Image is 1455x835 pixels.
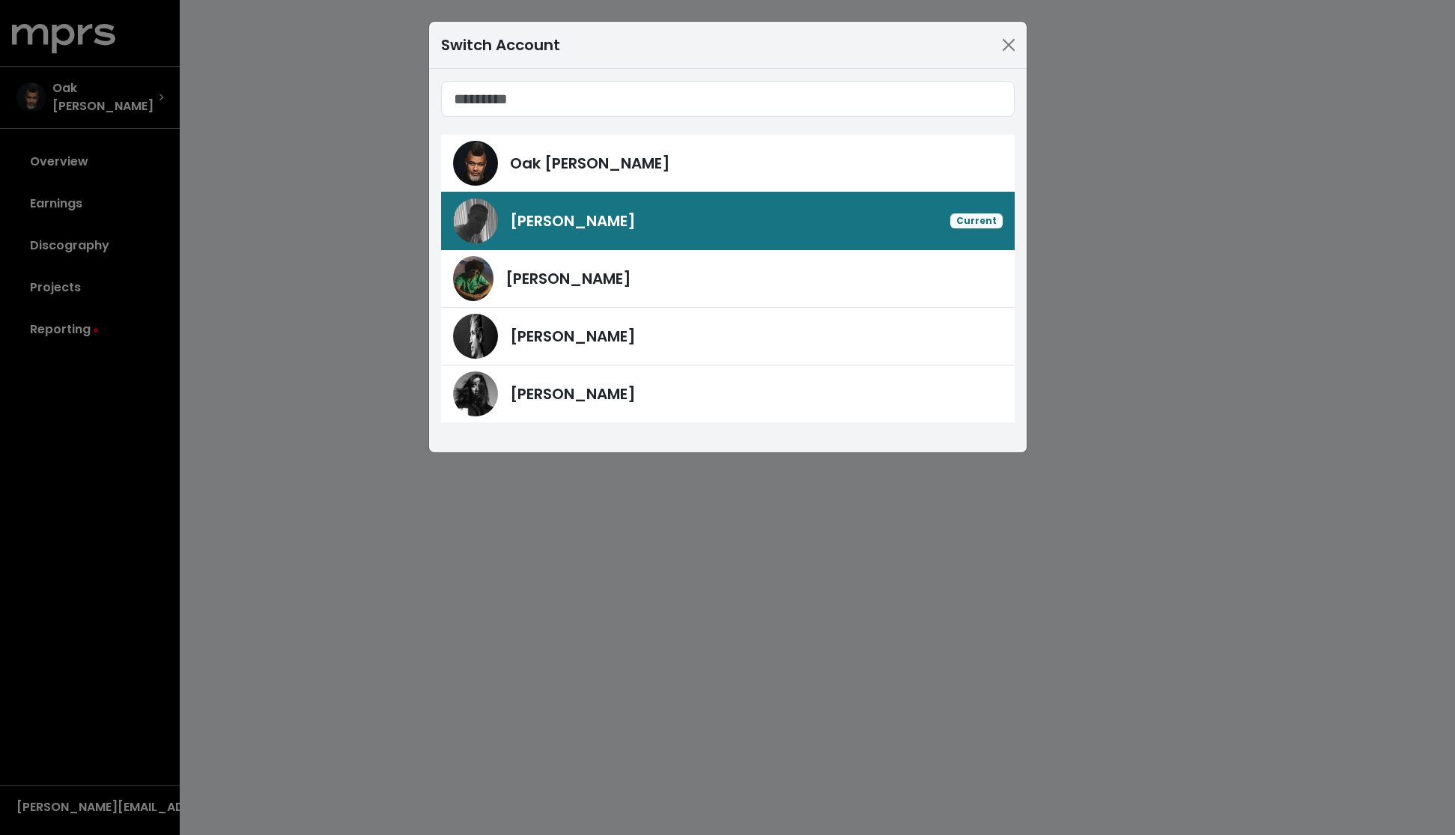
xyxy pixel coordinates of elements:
[950,213,1003,228] span: Current
[441,308,1015,365] a: Paul Harris[PERSON_NAME]
[453,371,498,416] img: Shintaro Yasuda
[510,153,670,174] span: Oak [PERSON_NAME]
[510,326,636,347] span: [PERSON_NAME]
[441,192,1015,250] a: Hoskins[PERSON_NAME]Current
[441,135,1015,192] a: Oak FelderOak [PERSON_NAME]
[453,198,498,243] img: Hoskins
[441,34,560,56] div: Switch Account
[510,210,636,231] span: [PERSON_NAME]
[441,365,1015,422] a: Shintaro Yasuda[PERSON_NAME]
[510,383,636,404] span: [PERSON_NAME]
[441,81,1015,117] input: Search accounts
[453,314,498,359] img: Paul Harris
[505,268,631,289] span: [PERSON_NAME]
[453,141,498,186] img: Oak Felder
[997,33,1021,57] button: Close
[441,250,1015,308] a: Roark Bailey[PERSON_NAME]
[453,256,493,301] img: Roark Bailey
